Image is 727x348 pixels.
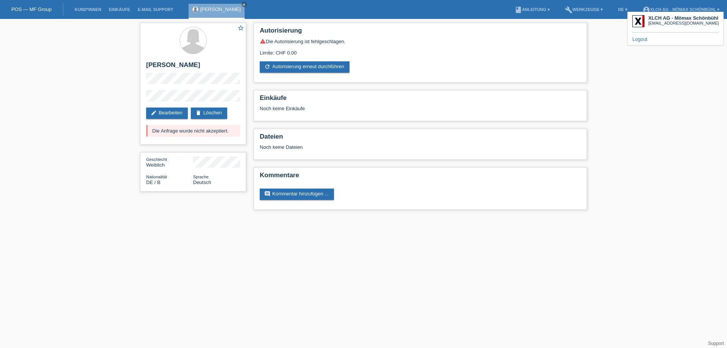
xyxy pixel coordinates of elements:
h2: Einkäufe [260,94,581,106]
a: editBearbeiten [146,108,188,119]
div: Die Anfrage wurde nicht akzeptiert. [146,125,240,137]
a: close [242,2,247,7]
i: refresh [264,64,270,70]
a: refreshAutorisierung erneut durchführen [260,61,349,73]
h2: [PERSON_NAME] [146,61,240,73]
div: [EMAIL_ADDRESS][DOMAIN_NAME] [648,21,719,25]
i: warning [260,38,266,44]
i: account_circle [643,6,650,14]
span: Sprache [193,175,209,179]
div: Noch keine Einkäufe [260,106,581,117]
div: Weiblich [146,156,193,168]
span: Deutsch [193,179,211,185]
i: comment [264,191,270,197]
div: Limite: CHF 0.00 [260,44,581,56]
i: build [565,6,573,14]
i: edit [151,110,157,116]
a: Support [708,341,724,346]
i: book [515,6,522,14]
a: E-Mail Support [134,7,177,12]
span: Nationalität [146,175,167,179]
span: Geschlecht [146,157,167,162]
h2: Dateien [260,133,581,144]
a: bookAnleitung ▾ [511,7,554,12]
i: star_border [237,25,244,31]
a: DE ▾ [614,7,631,12]
a: Kund*innen [71,7,105,12]
a: star_border [237,25,244,33]
a: commentKommentar hinzufügen ... [260,189,334,200]
a: buildWerkzeuge ▾ [561,7,607,12]
i: close [242,3,246,6]
a: deleteLöschen [191,108,227,119]
b: XLCH AG - Mömax Schönbühl [648,15,718,21]
a: Logout [632,36,647,42]
img: 46423_square.png [632,15,644,27]
i: delete [195,110,201,116]
div: Die Autorisierung ist fehlgeschlagen. [260,38,581,44]
h2: Autorisierung [260,27,581,38]
a: [PERSON_NAME] [200,6,241,12]
a: account_circleXLCH AG - Mömax Schönbühl ▾ [639,7,723,12]
span: Deutschland / B / 30.04.2025 [146,179,161,185]
a: POS — MF Group [11,6,51,12]
div: Noch keine Dateien [260,144,491,150]
a: Einkäufe [105,7,134,12]
h2: Kommentare [260,172,581,183]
